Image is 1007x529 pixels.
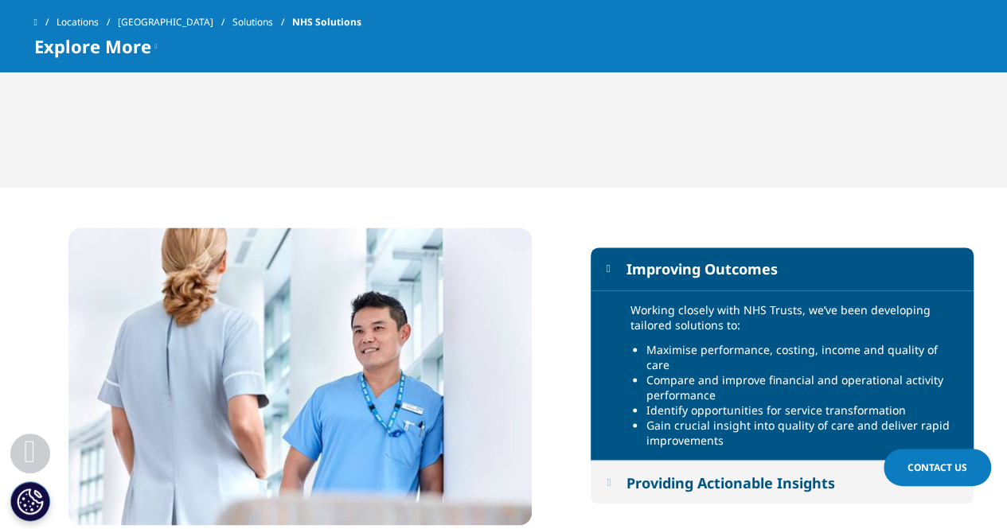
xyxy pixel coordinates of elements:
button: Impostazioni cookie [10,481,50,521]
li: Gain crucial insight into quality of care and deliver rapid improvements [646,418,962,448]
a: [GEOGRAPHIC_DATA] [118,8,232,37]
img: NHS nurses talking [68,228,532,525]
div: Providing Actionable Insights [626,473,834,492]
li: Identify opportunities for service transformation [646,403,962,418]
button: Improving Outcomes [591,247,974,290]
a: Locations [57,8,118,37]
span: Contact Us [907,461,967,474]
li: Compare and improve financial and operational activity performance [646,372,962,403]
span: NHS Solutions [292,8,361,37]
a: Contact Us [884,449,991,486]
li: Maximise performance, costing, income and quality of care [646,342,962,372]
p: Working closely with NHS Trusts, we’ve been developing tailored solutions to: [630,302,962,342]
button: Providing Actionable Insights [591,461,974,504]
span: Explore More [34,37,151,56]
a: Solutions [232,8,292,37]
div: Improving Outcomes [626,259,777,278]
